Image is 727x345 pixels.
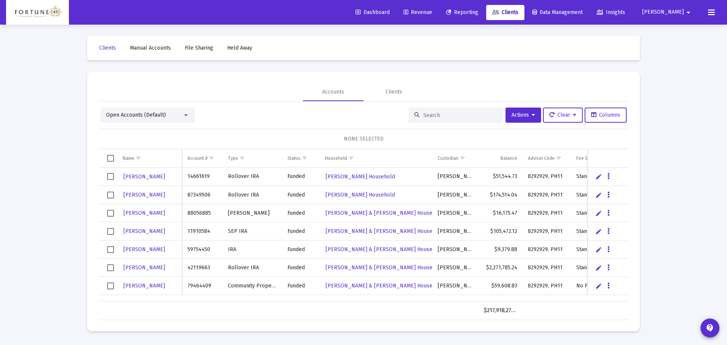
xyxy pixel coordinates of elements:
[326,283,443,289] span: [PERSON_NAME] & [PERSON_NAME] Household
[326,264,443,271] span: [PERSON_NAME] & [PERSON_NAME] Household
[595,192,602,198] a: Edit
[107,264,114,271] div: Select row
[107,210,114,217] div: Select row
[287,264,314,272] div: Funded
[432,186,479,204] td: [PERSON_NAME]
[302,155,307,161] span: Show filter options for column 'Status'
[107,155,114,162] div: Select all
[432,149,479,167] td: Column Custodian
[432,204,479,222] td: [PERSON_NAME]
[107,192,114,198] div: Select row
[182,259,222,277] td: 42119663
[287,191,314,199] div: Funded
[123,283,165,289] span: [PERSON_NAME]
[505,108,541,123] button: Actions
[684,5,693,20] mat-icon: arrow_drop_down
[595,246,602,253] a: Edit
[440,5,484,20] a: Reporting
[223,259,282,277] td: Rollover IRA
[571,204,629,222] td: Standard Fee 0.75%
[185,45,213,51] span: File Sharing
[523,295,571,313] td: 8292929, PH11
[123,173,165,180] span: [PERSON_NAME]
[107,246,114,253] div: Select row
[523,204,571,222] td: 8292929, PH11
[124,41,177,56] a: Manual Accounts
[543,108,583,123] button: Clear
[228,155,238,161] div: Type
[287,173,314,180] div: Funded
[282,149,320,167] td: Column Status
[585,108,627,123] button: Columns
[182,168,222,186] td: 14661619
[576,155,609,161] div: Fee Structure(s)
[523,168,571,186] td: 8292929, PH11
[571,186,629,204] td: Standard Fee 0.85%
[287,300,314,308] div: Funded
[326,301,395,307] span: [PERSON_NAME] Household
[326,228,443,234] span: [PERSON_NAME] & [PERSON_NAME] Household
[123,155,134,161] div: Name
[501,155,517,161] div: Balance
[523,277,571,295] td: 8292929, PH11
[479,168,523,186] td: $51,544.73
[99,45,116,51] span: Clients
[460,155,465,161] span: Show filter options for column 'Custodian'
[123,226,166,237] a: [PERSON_NAME]
[223,240,282,259] td: IRA
[93,41,122,56] a: Clients
[182,277,222,295] td: 79464409
[182,222,222,240] td: 11910584
[479,186,523,204] td: $174,514.04
[571,222,629,240] td: Standard Fee 1%
[136,155,141,161] span: Show filter options for column 'Name'
[479,277,523,295] td: $59,608.83
[479,149,523,167] td: Column Balance
[432,277,479,295] td: [PERSON_NAME]
[325,262,444,273] a: [PERSON_NAME] & [PERSON_NAME] Household
[123,189,166,200] a: [PERSON_NAME]
[642,9,684,16] span: [PERSON_NAME]
[528,155,555,161] div: Advisor Code
[479,222,523,240] td: $105,472.12
[105,135,622,143] div: NONE SELECTED
[404,9,432,16] span: Revenue
[325,208,444,219] a: [PERSON_NAME] & [PERSON_NAME] Household
[591,5,631,20] a: Insights
[432,168,479,186] td: [PERSON_NAME]
[12,5,63,20] img: Dashboard
[349,5,396,20] a: Dashboard
[549,112,576,118] span: Clear
[348,155,354,161] span: Show filter options for column 'Household'
[287,228,314,235] div: Funded
[492,9,518,16] span: Clients
[287,209,314,217] div: Funded
[571,168,629,186] td: Standard Fee 1%
[322,88,344,96] div: Accounts
[591,112,620,118] span: Columns
[571,277,629,295] td: No Fee
[438,155,459,161] div: Custodian
[484,307,517,314] div: $217,918,278.17
[633,5,702,20] button: [PERSON_NAME]
[597,9,625,16] span: Insights
[223,222,282,240] td: SEP IRA
[479,240,523,259] td: $9,379.88
[123,262,166,273] a: [PERSON_NAME]
[123,264,165,271] span: [PERSON_NAME]
[182,295,222,313] td: 14329135
[209,155,214,161] span: Show filter options for column 'Account #'
[223,168,282,186] td: Rollover IRA
[432,222,479,240] td: [PERSON_NAME]
[398,5,438,20] a: Revenue
[326,173,395,180] span: [PERSON_NAME] Household
[221,41,258,56] a: Held Away
[432,259,479,277] td: [PERSON_NAME]
[325,155,347,161] div: Household
[446,9,478,16] span: Reporting
[356,9,390,16] span: Dashboard
[325,171,396,182] a: [PERSON_NAME] Household
[595,264,602,271] a: Edit
[595,210,602,217] a: Edit
[432,295,479,313] td: [PERSON_NAME]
